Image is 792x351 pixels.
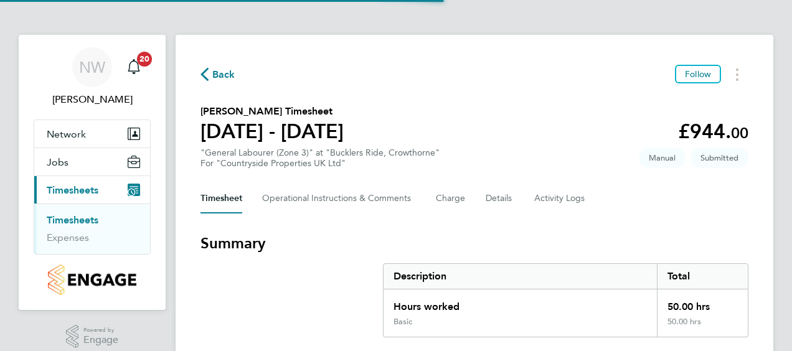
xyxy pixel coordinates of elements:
[691,147,748,168] span: This timesheet is Submitted.
[48,264,136,295] img: countryside-properties-logo-retina.png
[200,104,344,119] h2: [PERSON_NAME] Timesheet
[79,59,105,75] span: NW
[47,128,86,140] span: Network
[534,184,587,213] button: Activity Logs
[678,119,748,143] app-decimal: £944.
[384,264,657,289] div: Description
[34,92,151,107] span: Nick Wilcock
[34,264,151,295] a: Go to home page
[34,47,151,107] a: NW[PERSON_NAME]
[383,263,748,337] div: Summary
[66,325,119,349] a: Powered byEngage
[19,35,166,310] nav: Main navigation
[34,204,150,254] div: Timesheets
[200,233,748,253] h3: Summary
[675,65,721,83] button: Follow
[121,47,146,87] a: 20
[47,156,68,168] span: Jobs
[657,289,748,317] div: 50.00 hrs
[657,317,748,337] div: 50.00 hrs
[47,232,89,243] a: Expenses
[200,158,440,169] div: For "Countryside Properties UK Ltd"
[34,148,150,175] button: Jobs
[436,184,466,213] button: Charge
[83,335,118,345] span: Engage
[137,52,152,67] span: 20
[726,65,748,84] button: Timesheets Menu
[262,184,416,213] button: Operational Instructions & Comments
[34,120,150,147] button: Network
[212,67,235,82] span: Back
[486,184,514,213] button: Details
[47,184,98,196] span: Timesheets
[83,325,118,335] span: Powered by
[200,119,344,144] h1: [DATE] - [DATE]
[685,68,711,80] span: Follow
[34,176,150,204] button: Timesheets
[639,147,686,168] span: This timesheet was manually created.
[200,67,235,82] button: Back
[200,147,440,169] div: "General Labourer (Zone 3)" at "Bucklers Ride, Crowthorne"
[47,214,98,226] a: Timesheets
[200,184,242,213] button: Timesheet
[394,317,412,327] div: Basic
[384,289,657,317] div: Hours worked
[657,264,748,289] div: Total
[731,124,748,142] span: 00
